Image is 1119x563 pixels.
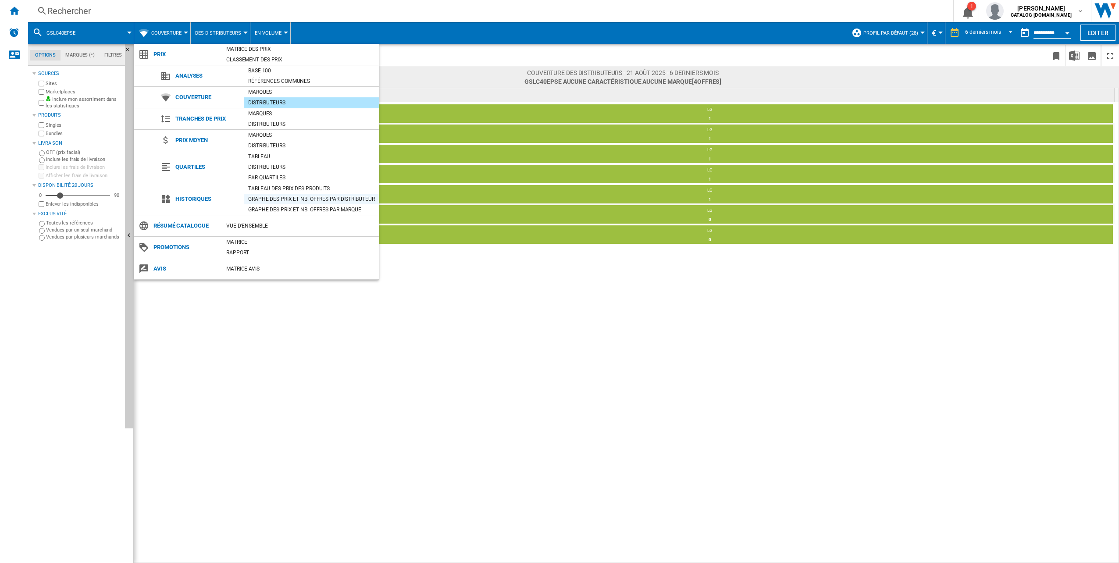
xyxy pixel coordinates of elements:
[244,98,379,107] div: Distributeurs
[171,113,244,125] span: Tranches de prix
[171,91,244,103] span: Couverture
[222,45,379,53] div: Matrice des prix
[222,55,379,64] div: Classement des prix
[244,131,379,139] div: Marques
[149,220,222,232] span: Résumé catalogue
[244,152,379,161] div: Tableau
[244,66,379,75] div: Base 100
[244,77,379,86] div: Références communes
[222,248,379,257] div: Rapport
[244,109,379,118] div: Marques
[149,241,222,253] span: Promotions
[171,134,244,146] span: Prix moyen
[171,193,244,205] span: Historiques
[222,238,379,246] div: Matrice
[222,264,379,273] div: Matrice AVIS
[244,173,379,182] div: Par quartiles
[244,120,379,128] div: Distributeurs
[171,161,244,173] span: Quartiles
[244,205,379,214] div: Graphe des prix et nb. offres par marque
[244,163,379,171] div: Distributeurs
[149,48,222,61] span: Prix
[244,184,379,193] div: Tableau des prix des produits
[149,263,222,275] span: Avis
[244,195,379,203] div: Graphe des prix et nb. offres par distributeur
[244,141,379,150] div: Distributeurs
[244,88,379,96] div: Marques
[222,221,379,230] div: Vue d'ensemble
[171,70,244,82] span: Analyses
